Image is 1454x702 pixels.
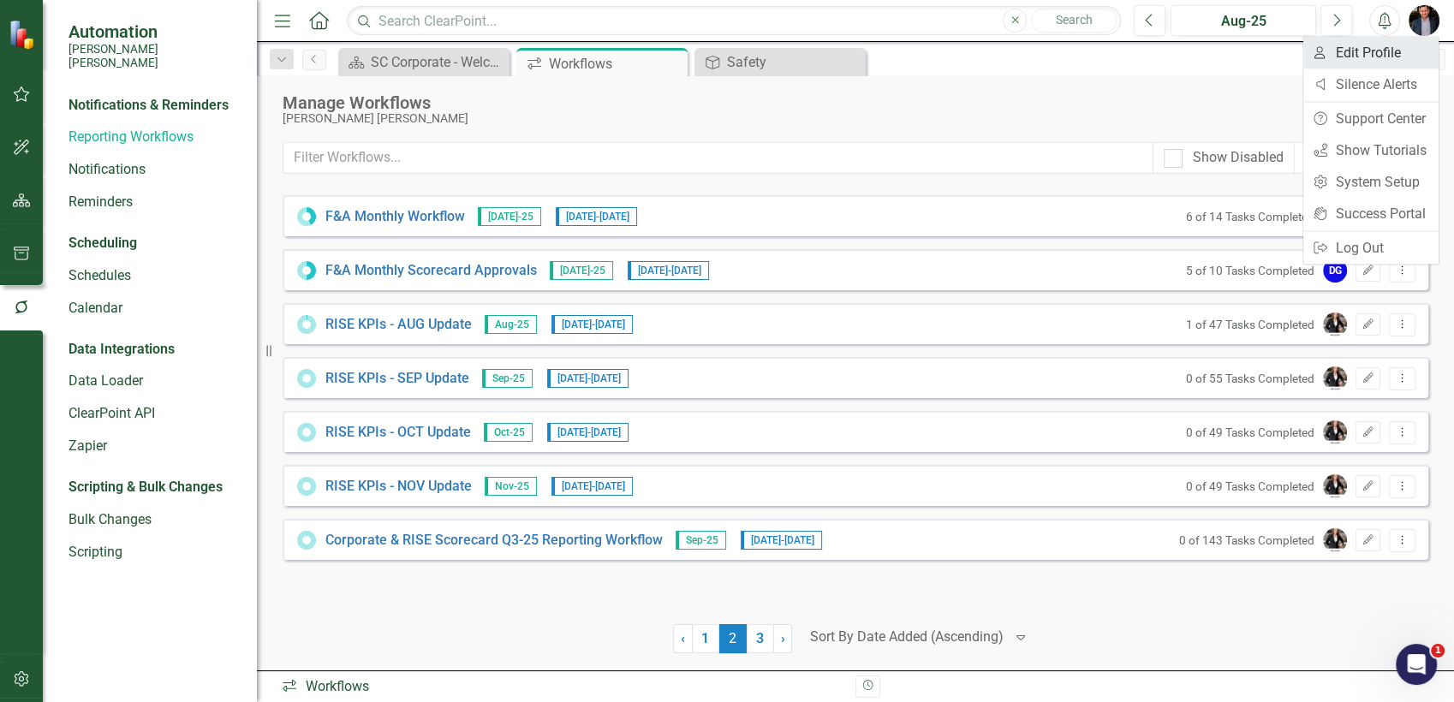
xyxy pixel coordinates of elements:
a: Support Center [1303,103,1439,134]
div: Scheduling [69,234,137,253]
a: F&A Monthly Scorecard Approvals [325,261,537,281]
small: 5 of 10 Tasks Completed [1186,264,1314,277]
small: 0 of 49 Tasks Completed [1186,425,1314,439]
div: Notifications & Reminders [69,96,229,116]
span: [DATE] - [DATE] [551,315,633,334]
span: Sep-25 [676,531,726,550]
a: Zapier [69,437,240,456]
a: Reminders [69,193,240,212]
span: Oct-25 [484,423,533,442]
span: [DATE] - [DATE] [547,369,629,388]
small: 0 of 49 Tasks Completed [1186,479,1314,493]
span: [DATE] - [DATE] [547,423,629,442]
span: [DATE] - [DATE] [556,207,637,226]
span: › [781,630,785,646]
span: Automation [69,21,240,42]
a: Scripting [69,543,240,562]
span: ‹ [681,630,685,646]
img: Julie Jordan [1323,312,1347,336]
a: ClearPoint API [69,404,240,424]
span: 2 [719,624,747,653]
img: Julie Jordan [1323,366,1347,390]
input: Filter Workflows... [283,142,1153,174]
small: 1 of 47 Tasks Completed [1186,318,1314,331]
img: ClearPoint Strategy [7,18,39,51]
a: RISE KPIs - AUG Update [325,315,472,335]
div: Workflows [549,53,683,74]
a: Edit Profile [1303,37,1439,68]
img: Chris Amodeo [1409,5,1439,36]
a: 1 [692,624,719,653]
span: Search [1056,13,1093,27]
span: [DATE] - [DATE] [741,531,822,550]
a: System Setup [1303,166,1439,198]
input: Search ClearPoint... [347,6,1121,36]
small: 0 of 143 Tasks Completed [1179,533,1314,547]
a: Success Portal [1303,198,1439,229]
span: Sep-25 [482,369,533,388]
div: Show Disabled [1193,148,1284,168]
a: RISE KPIs - SEP Update [325,369,469,389]
a: Show Tutorials [1303,134,1439,166]
span: [DATE]-25 [550,261,613,280]
div: [PERSON_NAME] [PERSON_NAME] [283,112,1382,125]
a: 3 [747,624,774,653]
span: Aug-25 [485,315,537,334]
img: Julie Jordan [1323,528,1347,552]
a: Calendar [69,299,240,318]
div: DG [1323,259,1347,283]
span: Nov-25 [485,477,537,496]
div: Workflows [281,677,843,697]
a: F&A Monthly Workflow [325,207,465,227]
a: Data Loader [69,372,240,391]
span: [DATE]-25 [478,207,541,226]
div: SC Corporate - Welcome to ClearPoint [371,51,505,73]
span: [DATE] - [DATE] [628,261,709,280]
iframe: Intercom live chat [1396,644,1437,685]
div: Safety [727,51,861,73]
a: Reporting Workflows [69,128,240,147]
a: RISE KPIs - OCT Update [325,423,471,443]
button: Search [1031,9,1117,33]
a: Silence Alerts [1303,68,1439,100]
small: 6 of 14 Tasks Completed [1186,210,1314,223]
div: Manage Workflows [283,93,1382,112]
a: Schedules [69,266,240,286]
a: RISE KPIs - NOV Update [325,477,472,497]
button: Aug-25 [1171,5,1316,36]
a: Bulk Changes [69,510,240,530]
img: Julie Jordan [1323,420,1347,444]
a: Safety [699,51,861,73]
a: SC Corporate - Welcome to ClearPoint [343,51,505,73]
div: Scripting & Bulk Changes [69,478,223,497]
div: Aug-25 [1177,11,1310,32]
span: [DATE] - [DATE] [551,477,633,496]
a: Corporate & RISE Scorecard Q3-25 Reporting Workflow [325,531,663,550]
small: [PERSON_NAME] [PERSON_NAME] [69,42,240,70]
a: Notifications [69,160,240,180]
div: Data Integrations [69,340,175,360]
img: Julie Jordan [1323,474,1347,498]
span: 1 [1431,644,1445,657]
small: 0 of 55 Tasks Completed [1186,372,1314,385]
a: Log Out [1303,232,1439,264]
